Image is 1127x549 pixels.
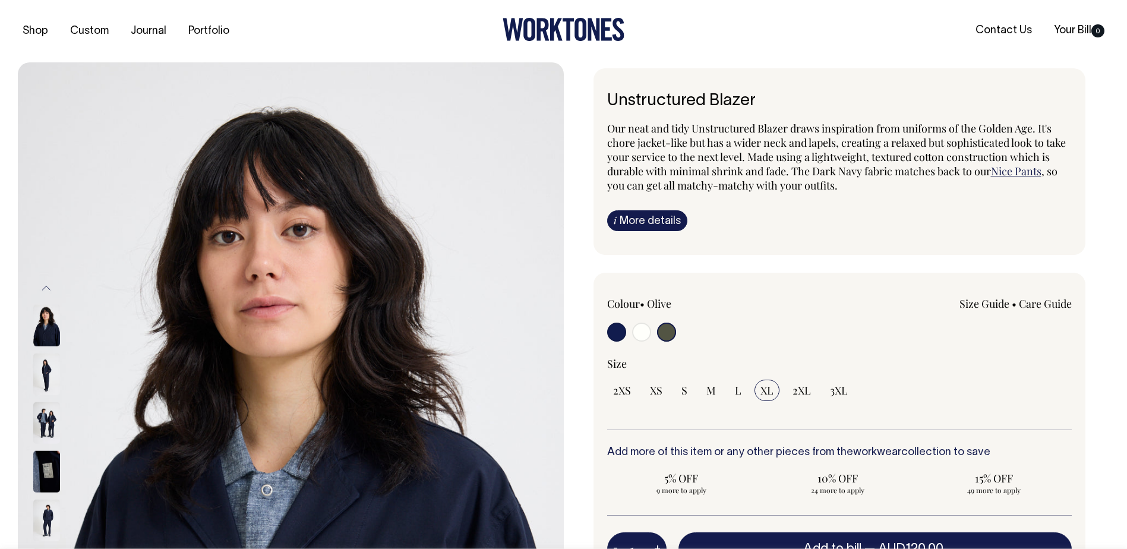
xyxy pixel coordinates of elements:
span: , so you can get all matchy-matchy with your outfits. [607,164,1057,193]
span: i [614,214,617,226]
span: XS [650,383,662,397]
div: Size [607,356,1072,371]
img: dark-navy [33,451,60,493]
img: dark-navy [33,354,60,395]
input: 15% OFF 49 more to apply [919,468,1068,498]
span: 15% OFF [925,471,1062,485]
span: S [681,383,687,397]
span: 2XL [793,383,811,397]
a: Journal [126,21,171,41]
a: workwear [853,447,901,457]
span: • [640,296,645,311]
h1: Unstructured Blazer [607,92,1072,111]
input: XL [755,380,779,401]
img: dark-navy [33,500,60,541]
input: 5% OFF 9 more to apply [607,468,756,498]
input: XS [644,380,668,401]
a: Contact Us [971,21,1037,40]
input: 10% OFF 24 more to apply [763,468,912,498]
span: 24 more to apply [769,485,906,495]
a: Your Bill0 [1049,21,1109,40]
a: Nice Pants [991,164,1041,178]
div: Colour [607,296,793,311]
span: Our neat and tidy Unstructured Blazer draws inspiration from uniforms of the Golden Age. It's cho... [607,121,1066,178]
a: Care Guide [1019,296,1072,311]
input: L [729,380,747,401]
img: dark-navy [33,305,60,346]
button: Previous [37,274,55,301]
a: Size Guide [959,296,1009,311]
span: XL [760,383,774,397]
input: M [700,380,722,401]
a: Portfolio [184,21,234,41]
input: 2XL [787,380,817,401]
a: Custom [65,21,113,41]
span: L [735,383,741,397]
span: 2XS [613,383,631,397]
span: M [706,383,716,397]
h6: Add more of this item or any other pieces from the collection to save [607,447,1072,459]
span: 10% OFF [769,471,906,485]
span: 49 more to apply [925,485,1062,495]
a: iMore details [607,210,687,231]
input: S [675,380,693,401]
input: 3XL [824,380,854,401]
span: 5% OFF [613,471,750,485]
span: 0 [1091,24,1104,37]
span: 9 more to apply [613,485,750,495]
span: • [1012,296,1016,311]
span: 3XL [830,383,848,397]
img: dark-navy [33,402,60,444]
label: Olive [647,296,671,311]
input: 2XS [607,380,637,401]
a: Shop [18,21,53,41]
